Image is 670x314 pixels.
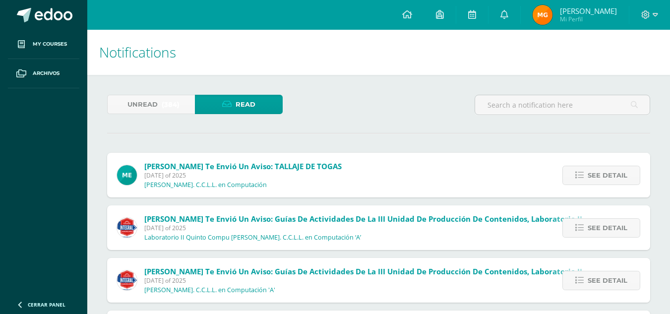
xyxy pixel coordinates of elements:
img: 7d8bbebab8c495879367f4d48411af39.png [533,5,552,25]
span: Read [236,95,255,114]
img: c1f8528ae09fb8474fd735b50c721e50.png [117,270,137,290]
img: c105304d023d839b59a15d0bf032229d.png [117,165,137,185]
input: Search a notification here [475,95,650,115]
span: Unread [127,95,158,114]
span: Archivos [33,69,60,77]
span: [PERSON_NAME] te envió un aviso: Guías de Actividades de la III Unidad de Producción de Contenido... [144,214,582,224]
p: Laboratorio II Quinto Compu [PERSON_NAME]. C.C.L.L. en Computación ‘A’ [144,234,361,242]
span: [DATE] of 2025 [144,224,582,232]
span: [PERSON_NAME] te envió un aviso: Guías de Actividades de la III Unidad de Producción de Contenido... [144,266,582,276]
span: Mi Perfil [560,15,617,23]
p: [PERSON_NAME]. C.C.L.L. en Computación 'A' [144,286,275,294]
span: [PERSON_NAME] te envió un aviso: TALLAJE DE TOGAS [144,161,342,171]
span: [PERSON_NAME] [560,6,617,16]
a: Read [195,95,283,114]
span: See detail [588,219,627,237]
span: See detail [588,271,627,290]
span: [DATE] of 2025 [144,171,342,180]
p: [PERSON_NAME]. C.C.L.L. en Computación [144,181,267,189]
span: (384) [162,95,180,114]
a: Archivos [8,59,79,88]
span: Cerrar panel [28,301,65,308]
span: [DATE] of 2025 [144,276,582,285]
span: Notifications [99,43,176,62]
span: My courses [33,40,67,48]
a: Unread(384) [107,95,195,114]
img: c1f8528ae09fb8474fd735b50c721e50.png [117,218,137,238]
span: See detail [588,166,627,185]
a: My courses [8,30,79,59]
